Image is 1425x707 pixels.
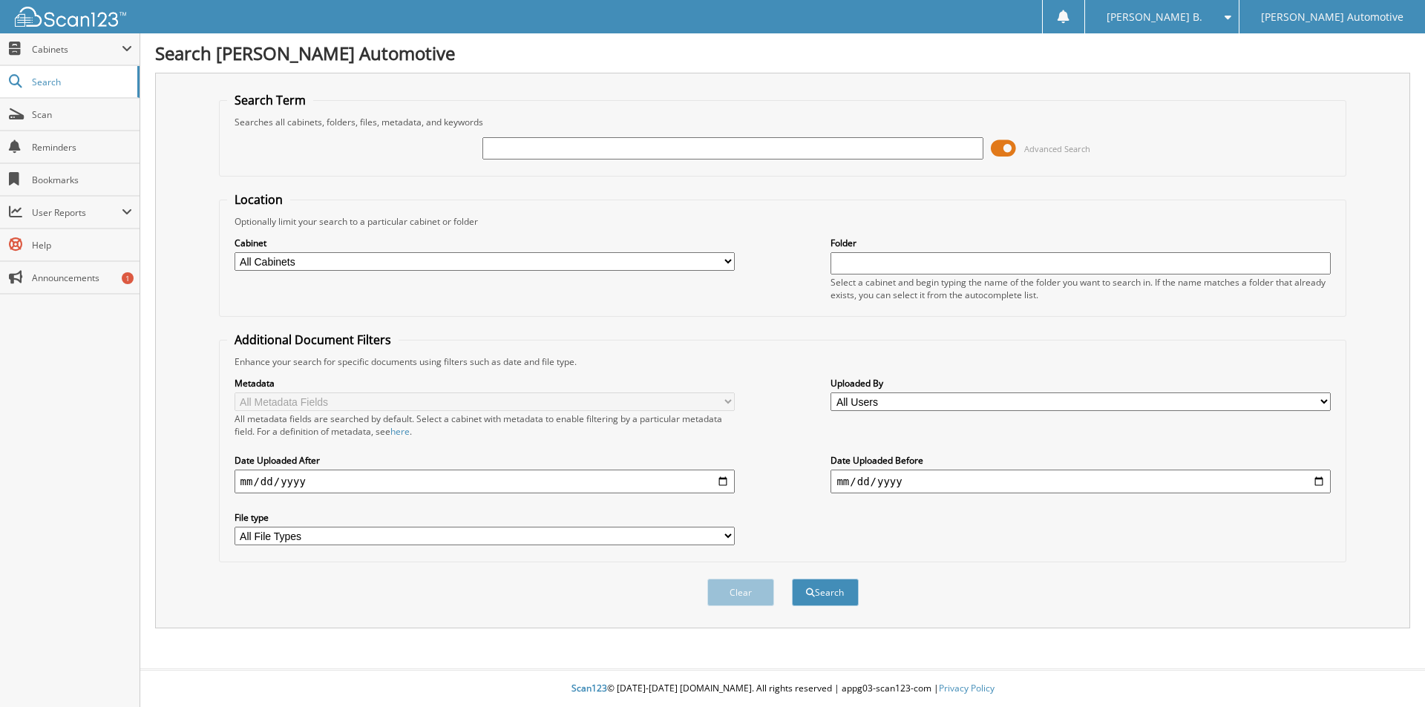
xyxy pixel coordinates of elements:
[32,76,130,88] span: Search
[227,355,1339,368] div: Enhance your search for specific documents using filters such as date and file type.
[831,377,1331,389] label: Uploaded By
[122,272,134,284] div: 1
[831,237,1331,249] label: Folder
[227,215,1339,228] div: Optionally limit your search to a particular cabinet or folder
[32,239,132,251] span: Help
[1261,13,1403,22] span: [PERSON_NAME] Automotive
[571,682,607,694] span: Scan123
[227,116,1339,128] div: Searches all cabinets, folders, files, metadata, and keywords
[1107,13,1202,22] span: [PERSON_NAME] B.
[831,470,1331,493] input: end
[32,174,132,186] span: Bookmarks
[235,237,735,249] label: Cabinet
[792,579,859,606] button: Search
[235,454,735,467] label: Date Uploaded After
[831,276,1331,301] div: Select a cabinet and begin typing the name of the folder you want to search in. If the name match...
[707,579,774,606] button: Clear
[32,43,122,56] span: Cabinets
[15,7,126,27] img: scan123-logo-white.svg
[939,682,995,694] a: Privacy Policy
[235,511,735,524] label: File type
[831,454,1331,467] label: Date Uploaded Before
[32,141,132,154] span: Reminders
[32,272,132,284] span: Announcements
[235,412,735,438] div: All metadata fields are searched by default. Select a cabinet with metadata to enable filtering b...
[235,377,735,389] label: Metadata
[390,425,410,438] a: here
[155,41,1410,65] h1: Search [PERSON_NAME] Automotive
[1024,143,1090,154] span: Advanced Search
[32,206,122,219] span: User Reports
[140,671,1425,707] div: © [DATE]-[DATE] [DOMAIN_NAME]. All rights reserved | appg03-scan123-com |
[235,470,735,493] input: start
[227,92,313,108] legend: Search Term
[227,191,290,208] legend: Location
[32,108,132,121] span: Scan
[227,332,399,348] legend: Additional Document Filters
